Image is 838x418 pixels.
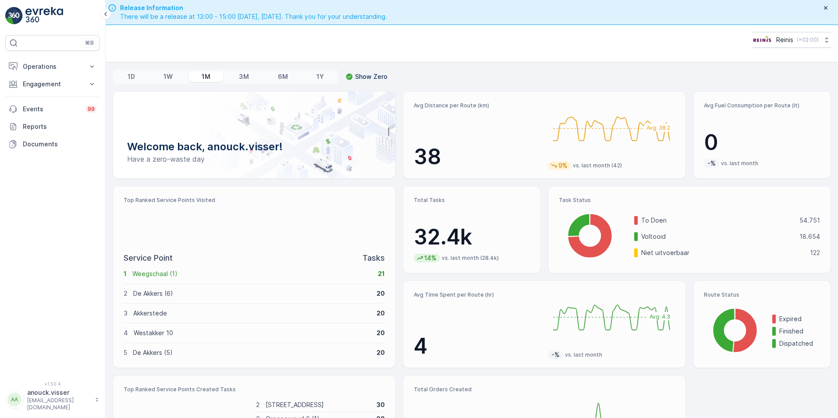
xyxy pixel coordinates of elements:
[362,252,385,264] p: Tasks
[5,118,100,135] a: Reports
[85,39,94,46] p: ⌘B
[641,232,794,241] p: Voltooid
[128,72,135,81] p: 1D
[5,381,100,386] span: v 1.50.4
[414,102,541,109] p: Avg Distance per Route (km)
[704,102,820,109] p: Avg Fuel Consumption per Route (lt)
[641,248,804,257] p: Niet uitvoerbaar
[557,161,568,170] p: 9%
[266,400,371,409] p: [STREET_ADDRESS]
[376,309,385,318] p: 20
[414,144,541,170] p: 38
[163,72,173,81] p: 1W
[799,216,820,225] p: 54.751
[376,348,385,357] p: 20
[88,106,95,113] p: 99
[27,397,90,411] p: [EMAIL_ADDRESS][DOMAIN_NAME]
[752,35,773,45] img: Reinis-Logo-Vrijstaand_Tekengebied-1-copy2_aBO4n7j.png
[124,386,385,393] p: Top Ranked Service Points Created Tasks
[202,72,210,81] p: 1M
[779,315,820,323] p: Expired
[27,388,90,397] p: anouck.visser
[23,62,82,71] p: Operations
[779,339,820,348] p: Dispatched
[565,351,602,358] p: vs. last month
[132,269,372,278] p: Weegschaal (1)
[23,122,96,131] p: Reports
[23,80,82,89] p: Engagement
[124,269,127,278] p: 1
[414,386,541,393] p: Total Orders Created
[414,197,530,204] p: Total Tasks
[704,291,820,298] p: Route Status
[779,327,820,336] p: Finished
[810,248,820,257] p: 122
[423,254,437,262] p: 14%
[573,162,622,169] p: vs. last month (42)
[752,32,831,48] button: Reinis(+02:00)
[124,348,127,357] p: 5
[442,255,499,262] p: vs. last month (28.4k)
[5,75,100,93] button: Engagement
[23,140,96,149] p: Documents
[799,232,820,241] p: 18.654
[376,329,385,337] p: 20
[133,309,371,318] p: Akkerstede
[124,309,128,318] p: 3
[797,36,819,43] p: ( +02:00 )
[5,58,100,75] button: Operations
[414,224,530,250] p: 32.4k
[721,160,758,167] p: vs. last month
[550,351,561,359] p: -%
[559,197,820,204] p: Task Status
[239,72,249,81] p: 3M
[133,289,371,298] p: De Akkers (6)
[124,252,173,264] p: Service Point
[5,100,100,118] a: Events99
[278,72,288,81] p: 6M
[23,105,81,113] p: Events
[376,400,385,409] p: 30
[5,135,100,153] a: Documents
[414,333,541,359] p: 4
[707,159,717,168] p: -%
[124,197,385,204] p: Top Ranked Service Points Visited
[7,393,21,407] div: AA
[355,72,387,81] p: Show Zero
[124,329,128,337] p: 4
[704,129,820,156] p: 0
[5,388,100,411] button: AAanouck.visser[EMAIL_ADDRESS][DOMAIN_NAME]
[124,289,128,298] p: 2
[134,329,371,337] p: Westakker 10
[378,269,385,278] p: 21
[25,7,63,25] img: logo_light-DOdMpM7g.png
[133,348,371,357] p: De Akkers (5)
[316,72,324,81] p: 1Y
[414,291,541,298] p: Avg Time Spent per Route (hr)
[5,7,23,25] img: logo
[776,35,793,44] p: Reinis
[120,4,387,12] span: Release Information
[641,216,794,225] p: To Doen
[120,12,387,21] span: There will be a release at 13:00 - 15:00 [DATE], [DATE]. Thank you for your understanding.
[376,289,385,298] p: 20
[256,400,260,409] p: 2
[127,154,381,164] p: Have a zero-waste day
[127,140,381,154] p: Welcome back, anouck.visser!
